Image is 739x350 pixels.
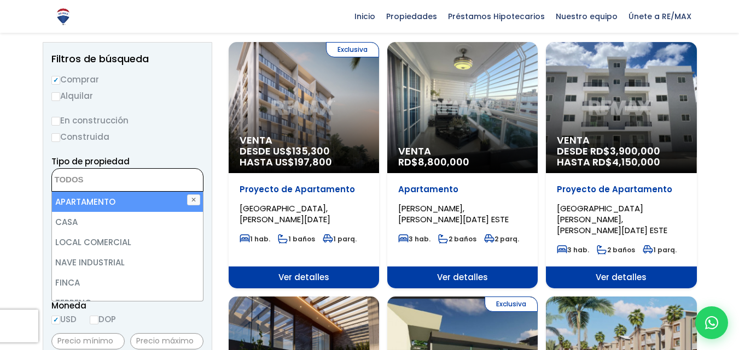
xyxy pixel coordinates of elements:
[643,245,677,254] span: 1 parq.
[278,234,315,244] span: 1 baños
[557,184,685,195] p: Proyecto de Apartamento
[240,184,368,195] p: Proyecto de Apartamento
[51,92,60,101] input: Alquilar
[485,296,538,312] span: Exclusiva
[240,146,368,168] span: DESDE US$
[438,234,476,244] span: 2 baños
[229,266,379,288] span: Ver detalles
[130,333,203,349] input: Precio máximo
[484,234,519,244] span: 2 parq.
[443,8,550,25] span: Préstamos Hipotecarios
[51,130,203,144] label: Construida
[51,117,60,126] input: En construcción
[52,293,203,313] li: TERRENO
[240,234,270,244] span: 1 hab.
[546,42,696,288] a: Venta DESDE RD$3,900,000 HASTA RD$4,150,000 Proyecto de Apartamento [GEOGRAPHIC_DATA][PERSON_NAME...
[52,232,203,252] li: LOCAL COMERCIAL
[51,333,125,349] input: Precio mínimo
[52,212,203,232] li: CASA
[398,234,430,244] span: 3 hab.
[623,8,697,25] span: Únete a RE/MAX
[51,114,203,127] label: En construcción
[557,135,685,146] span: Venta
[51,299,203,312] span: Moneda
[557,245,589,254] span: 3 hab.
[51,156,130,167] span: Tipo de propiedad
[292,144,330,158] span: 135,300
[52,252,203,272] li: NAVE INDUSTRIAL
[398,146,527,157] span: Venta
[557,203,667,236] span: [GEOGRAPHIC_DATA][PERSON_NAME], [PERSON_NAME][DATE] ESTE
[51,312,77,326] label: USD
[418,155,469,169] span: 8,800,000
[381,8,443,25] span: Propiedades
[557,157,685,168] span: HASTA RD$
[52,169,158,192] textarea: Search
[51,73,203,86] label: Comprar
[51,76,60,85] input: Comprar
[90,312,116,326] label: DOP
[187,194,200,205] button: ✕
[398,184,527,195] p: Apartamento
[51,316,60,324] input: USD
[240,203,330,225] span: [GEOGRAPHIC_DATA], [PERSON_NAME][DATE]
[612,155,660,169] span: 4,150,000
[51,89,203,103] label: Alquilar
[323,234,357,244] span: 1 parq.
[550,8,623,25] span: Nuestro equipo
[51,133,60,142] input: Construida
[398,155,469,169] span: RD$
[597,245,635,254] span: 2 baños
[90,316,98,324] input: DOP
[557,146,685,168] span: DESDE RD$
[240,157,368,168] span: HASTA US$
[51,54,203,64] h2: Filtros de búsqueda
[398,203,509,225] span: [PERSON_NAME], [PERSON_NAME][DATE] ESTE
[52,192,203,212] li: APARTAMENTO
[326,42,379,57] span: Exclusiva
[54,7,73,26] img: Logo de REMAX
[387,42,538,288] a: Venta RD$8,800,000 Apartamento [PERSON_NAME], [PERSON_NAME][DATE] ESTE 3 hab. 2 baños 2 parq. Ver...
[229,42,379,288] a: Exclusiva Venta DESDE US$135,300 HASTA US$197,800 Proyecto de Apartamento [GEOGRAPHIC_DATA], [PER...
[387,266,538,288] span: Ver detalles
[349,8,381,25] span: Inicio
[52,272,203,293] li: FINCA
[546,266,696,288] span: Ver detalles
[240,135,368,146] span: Venta
[610,144,660,158] span: 3,900,000
[294,155,332,169] span: 197,800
